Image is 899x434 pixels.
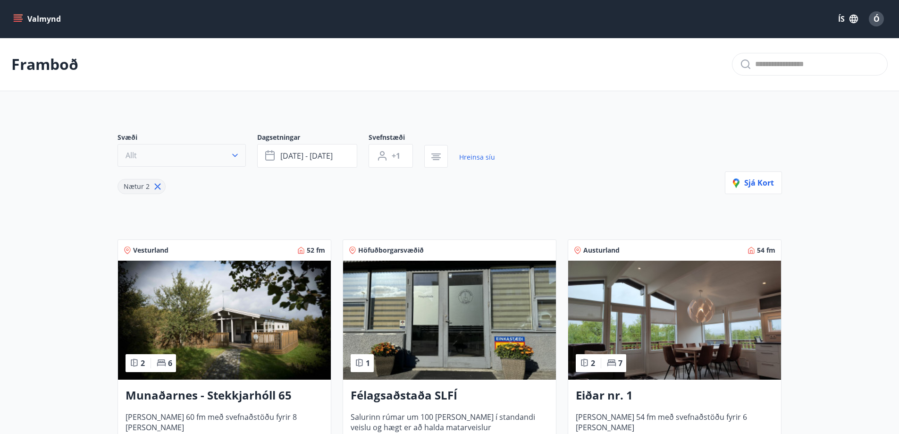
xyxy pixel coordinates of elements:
[833,10,863,27] button: ÍS
[257,144,357,168] button: [DATE] - [DATE]
[280,151,333,161] span: [DATE] - [DATE]
[591,358,595,368] span: 2
[576,387,773,404] h3: Eiðar nr. 1
[733,178,774,188] span: Sjá kort
[118,144,246,167] button: Allt
[568,261,781,380] img: Paella dish
[874,14,880,24] span: Ó
[725,171,782,194] button: Sjá kort
[141,358,145,368] span: 2
[11,54,78,75] p: Framboð
[118,179,166,194] div: Nætur 2
[369,133,424,144] span: Svefnstæði
[865,8,888,30] button: Ó
[583,246,620,255] span: Austurland
[343,261,556,380] img: Paella dish
[618,358,622,368] span: 7
[124,182,150,191] span: Nætur 2
[351,387,548,404] h3: Félagsaðstaða SLFÍ
[257,133,369,144] span: Dagsetningar
[369,144,413,168] button: +1
[168,358,172,368] span: 6
[392,151,400,161] span: +1
[307,246,325,255] span: 52 fm
[118,133,257,144] span: Svæði
[126,150,137,161] span: Allt
[757,246,775,255] span: 54 fm
[118,261,331,380] img: Paella dish
[459,147,495,168] a: Hreinsa síu
[11,10,65,27] button: menu
[358,246,424,255] span: Höfuðborgarsvæðið
[133,246,168,255] span: Vesturland
[126,387,323,404] h3: Munaðarnes - Stekkjarhóll 65
[366,358,370,368] span: 1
